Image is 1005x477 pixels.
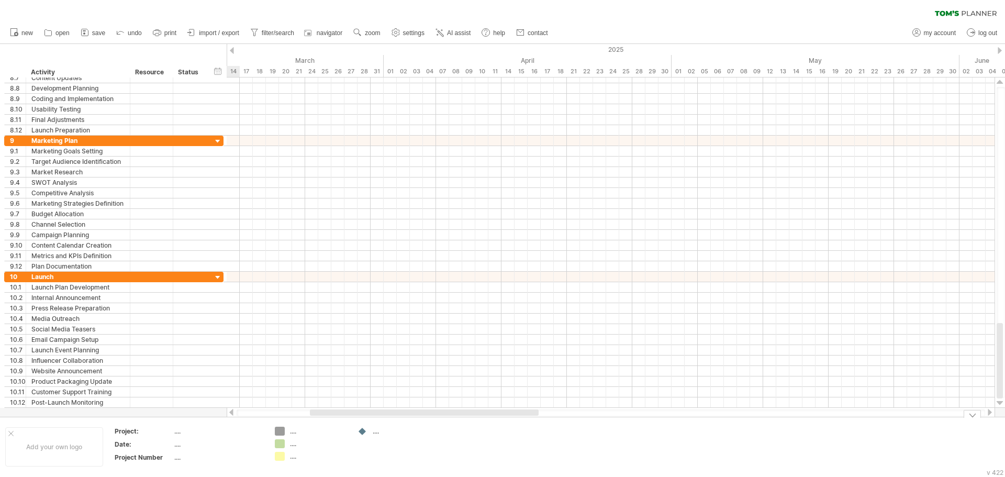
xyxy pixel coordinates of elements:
div: Thursday, 10 April 2025 [475,66,488,77]
div: Final Adjustments [31,115,125,125]
a: AI assist [433,26,474,40]
div: Friday, 2 May 2025 [685,66,698,77]
div: 8.12 [10,125,26,135]
div: Tuesday, 22 April 2025 [580,66,593,77]
div: Monday, 24 March 2025 [305,66,318,77]
div: Wednesday, 28 May 2025 [920,66,933,77]
div: .... [174,427,262,436]
span: zoom [365,29,380,37]
div: Launch [31,272,125,282]
span: new [21,29,33,37]
span: save [92,29,105,37]
div: Wednesday, 23 April 2025 [593,66,606,77]
div: 9.4 [10,178,26,187]
div: Monday, 5 May 2025 [698,66,711,77]
div: Press Release Preparation [31,303,125,313]
div: 8.7 [10,73,26,83]
div: Wednesday, 21 May 2025 [855,66,868,77]
div: 9.10 [10,240,26,250]
div: Content Updates [31,73,125,83]
a: contact [513,26,551,40]
div: 8.9 [10,94,26,104]
div: Thursday, 17 April 2025 [541,66,554,77]
div: 9.7 [10,209,26,219]
div: March 2025 [109,55,384,66]
div: Media Outreach [31,314,125,324]
div: 9.11 [10,251,26,261]
a: log out [964,26,1000,40]
div: 10.7 [10,345,26,355]
div: 8.11 [10,115,26,125]
div: .... [290,452,347,461]
div: Channel Selection [31,219,125,229]
a: my account [910,26,959,40]
div: 8.8 [10,83,26,93]
div: Friday, 30 May 2025 [946,66,959,77]
div: Monday, 21 April 2025 [567,66,580,77]
div: Tuesday, 1 April 2025 [384,66,397,77]
div: Add your own logo [5,427,103,467]
div: Launch Event Planning [31,345,125,355]
div: May 2025 [672,55,959,66]
span: log out [978,29,997,37]
div: Friday, 23 May 2025 [881,66,894,77]
div: 10.10 [10,376,26,386]
a: print [150,26,180,40]
div: Product Packaging Update [31,376,125,386]
div: Monday, 17 March 2025 [240,66,253,77]
div: Tuesday, 3 June 2025 [973,66,986,77]
div: hide legend [964,410,981,418]
div: 9.6 [10,198,26,208]
div: Friday, 28 March 2025 [358,66,371,77]
div: Monday, 7 April 2025 [436,66,449,77]
div: Launch Plan Development [31,282,125,292]
div: 10.6 [10,335,26,345]
div: 10.11 [10,387,26,397]
div: Thursday, 24 April 2025 [606,66,619,77]
div: .... [290,427,347,436]
div: Monday, 19 May 2025 [829,66,842,77]
div: Wednesday, 14 May 2025 [789,66,802,77]
a: open [41,26,73,40]
div: Monday, 31 March 2025 [371,66,384,77]
div: v 422 [987,469,1003,476]
div: .... [174,453,262,462]
div: Campaign Planning [31,230,125,240]
div: 9.3 [10,167,26,177]
a: navigator [303,26,345,40]
a: new [7,26,36,40]
div: Wednesday, 4 June 2025 [986,66,999,77]
div: SWOT Analysis [31,178,125,187]
div: Tuesday, 15 April 2025 [515,66,528,77]
div: Friday, 18 April 2025 [554,66,567,77]
div: 10.12 [10,397,26,407]
div: 8.10 [10,104,26,114]
div: Influencer Collaboration [31,356,125,365]
div: Development Planning [31,83,125,93]
div: 9.9 [10,230,26,240]
div: April 2025 [384,55,672,66]
a: help [479,26,508,40]
div: Tuesday, 27 May 2025 [907,66,920,77]
div: Resource [135,67,167,77]
div: Thursday, 8 May 2025 [737,66,750,77]
div: Friday, 16 May 2025 [816,66,829,77]
div: Monday, 12 May 2025 [763,66,776,77]
div: 10.9 [10,366,26,376]
span: filter/search [262,29,294,37]
div: Launch Preparation [31,125,125,135]
div: Friday, 21 March 2025 [292,66,305,77]
div: Wednesday, 9 April 2025 [462,66,475,77]
div: Website Announcement [31,366,125,376]
div: Tuesday, 29 April 2025 [645,66,658,77]
div: Wednesday, 2 April 2025 [397,66,410,77]
span: navigator [317,29,342,37]
div: Social Media Teasers [31,324,125,334]
span: help [493,29,505,37]
div: Thursday, 15 May 2025 [802,66,816,77]
div: Wednesday, 16 April 2025 [528,66,541,77]
div: Thursday, 27 March 2025 [344,66,358,77]
div: .... [174,440,262,449]
a: import / export [185,26,242,40]
span: undo [128,29,142,37]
